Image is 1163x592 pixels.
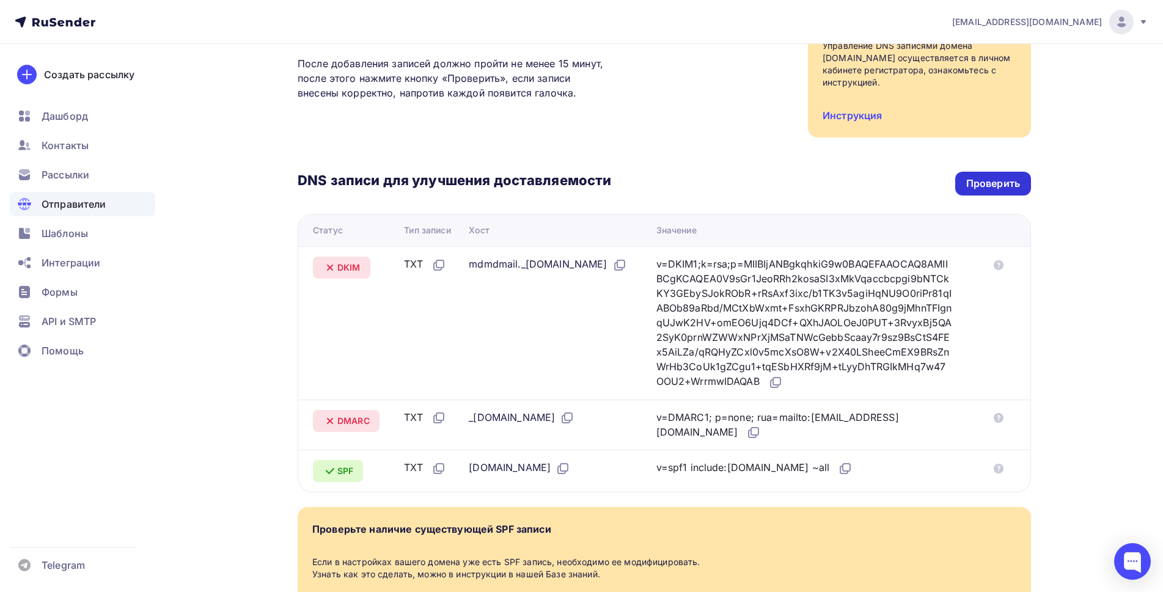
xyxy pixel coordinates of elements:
[469,224,490,236] div: Хост
[42,558,85,572] span: Telegram
[10,104,155,128] a: Дашборд
[42,226,88,241] span: Шаблоны
[404,257,446,272] div: TXT
[42,285,78,299] span: Формы
[337,465,353,477] span: SPF
[42,109,88,123] span: Дашборд
[337,261,361,274] span: DKIM
[44,67,134,82] div: Создать рассылку
[42,255,100,270] span: Интеграции
[952,10,1148,34] a: [EMAIL_ADDRESS][DOMAIN_NAME]
[404,410,446,426] div: TXT
[952,16,1102,28] span: [EMAIL_ADDRESS][DOMAIN_NAME]
[312,522,551,536] div: Проверьте наличие существующей SPF записи
[656,257,952,390] div: v=DKIM1;k=rsa;p=MIIBIjANBgkqhkiG9w0BAQEFAAOCAQ8AMIIBCgKCAQEA0V9sGr1JeoRRh2kosaSI3xMkVqaccbcpgi9bN...
[10,221,155,246] a: Шаблоны
[469,410,574,426] div: _[DOMAIN_NAME]
[10,280,155,304] a: Формы
[42,314,96,329] span: API и SMTP
[42,197,106,211] span: Отправители
[312,556,1016,580] div: Если в настройках вашего домена уже есть SPF запись, необходимо ее модифицировать. Узнать как это...
[298,172,611,191] h3: DNS записи для улучшения доставляемости
[656,224,697,236] div: Значение
[298,12,611,100] p: Подтверждение домена является обязательным техническим требованием для доставки писем во «Входящи...
[469,257,626,272] div: mdmdmail._[DOMAIN_NAME]
[42,138,89,153] span: Контакты
[42,167,89,182] span: Рассылки
[823,109,882,122] a: Инструкция
[42,343,84,358] span: Помощь
[10,133,155,158] a: Контакты
[823,40,1016,89] div: Управление DNS записями домена [DOMAIN_NAME] осуществляется в личном кабинете регистратора, ознак...
[966,177,1020,191] div: Проверить
[313,224,343,236] div: Статус
[656,460,853,476] div: v=spf1 include:[DOMAIN_NAME] ~all
[404,460,446,476] div: TXT
[656,410,952,440] div: v=DMARC1; p=none; rua=mailto:[EMAIL_ADDRESS][DOMAIN_NAME]
[469,460,570,476] div: [DOMAIN_NAME]
[10,163,155,187] a: Рассылки
[10,192,155,216] a: Отправители
[404,224,450,236] div: Тип записи
[337,415,370,427] span: DMARC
